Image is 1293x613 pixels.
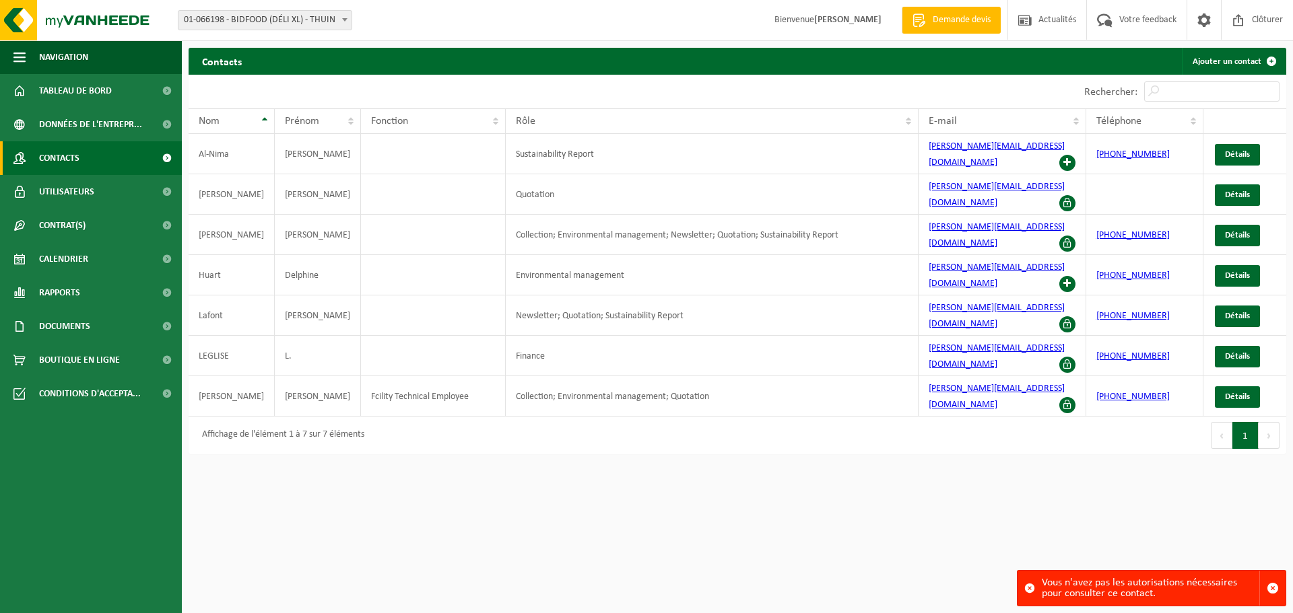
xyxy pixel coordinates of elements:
span: Données de l'entrepr... [39,108,142,141]
span: Contrat(s) [39,209,86,242]
span: Détails [1225,150,1250,159]
a: Détails [1215,386,1260,408]
button: Next [1259,422,1280,449]
td: [PERSON_NAME] [189,215,275,255]
span: Prénom [285,116,319,127]
a: Détails [1215,225,1260,246]
span: Détails [1225,352,1250,361]
a: [PHONE_NUMBER] [1096,149,1170,159]
span: Rôle [516,116,535,127]
div: Vous n'avez pas les autorisations nécessaires pour consulter ce contact. [1042,571,1259,606]
td: Huart [189,255,275,295]
a: Demande devis [902,7,1001,34]
td: Lafont [189,295,275,336]
a: [PERSON_NAME][EMAIL_ADDRESS][DOMAIN_NAME] [929,343,1065,369]
a: [PHONE_NUMBER] [1096,271,1170,281]
span: Détails [1225,231,1250,240]
span: Boutique en ligne [39,343,120,377]
a: Détails [1215,305,1260,327]
button: Previous [1211,422,1232,449]
span: Détails [1225,312,1250,320]
div: Affichage de l'élément 1 à 7 sur 7 éléments [195,423,364,447]
span: Demande devis [929,13,994,27]
td: Newsletter; Quotation; Sustainability Report [506,295,919,336]
strong: [PERSON_NAME] [814,15,882,25]
td: [PERSON_NAME] [189,174,275,215]
a: Détails [1215,184,1260,206]
td: [PERSON_NAME] [275,295,361,336]
label: Rechercher: [1084,87,1137,98]
button: 1 [1232,422,1259,449]
td: Al-Nima [189,134,275,174]
span: Fonction [371,116,408,127]
span: Utilisateurs [39,175,94,209]
a: [PHONE_NUMBER] [1096,392,1170,402]
span: Tableau de bord [39,74,112,108]
td: Collection; Environmental management; Newsletter; Quotation; Sustainability Report [506,215,919,255]
td: [PERSON_NAME] [275,376,361,417]
td: Environmental management [506,255,919,295]
a: Détails [1215,346,1260,367]
a: [PERSON_NAME][EMAIL_ADDRESS][DOMAIN_NAME] [929,384,1065,410]
span: E-mail [929,116,957,127]
a: Détails [1215,144,1260,166]
a: [PHONE_NUMBER] [1096,230,1170,240]
td: Delphine [275,255,361,295]
td: [PERSON_NAME] [275,215,361,255]
td: L. [275,336,361,376]
span: Navigation [39,40,88,74]
td: Collection; Environmental management; Quotation [506,376,919,417]
a: [PERSON_NAME][EMAIL_ADDRESS][DOMAIN_NAME] [929,303,1065,329]
td: [PERSON_NAME] [275,134,361,174]
td: [PERSON_NAME] [275,174,361,215]
td: Finance [506,336,919,376]
span: Rapports [39,276,80,310]
span: Documents [39,310,90,343]
span: Contacts [39,141,79,175]
a: [PHONE_NUMBER] [1096,311,1170,321]
a: [PERSON_NAME][EMAIL_ADDRESS][DOMAIN_NAME] [929,182,1065,208]
span: Nom [199,116,220,127]
a: Détails [1215,265,1260,287]
h2: Contacts [189,48,255,74]
td: Sustainability Report [506,134,919,174]
span: Téléphone [1096,116,1141,127]
a: Ajouter un contact [1182,48,1285,75]
a: [PERSON_NAME][EMAIL_ADDRESS][DOMAIN_NAME] [929,262,1065,289]
a: [PHONE_NUMBER] [1096,351,1170,361]
td: [PERSON_NAME] [189,376,275,417]
td: LEGLISE [189,336,275,376]
span: Calendrier [39,242,88,276]
span: 01-066198 - BIDFOOD (DÉLI XL) - THUIN [178,10,352,30]
span: Détails [1225,392,1250,401]
td: Fcility Technical Employee [361,376,506,417]
a: [PERSON_NAME][EMAIL_ADDRESS][DOMAIN_NAME] [929,141,1065,168]
td: Quotation [506,174,919,215]
span: Conditions d'accepta... [39,377,141,410]
span: Détails [1225,271,1250,280]
span: Détails [1225,190,1250,199]
a: [PERSON_NAME][EMAIL_ADDRESS][DOMAIN_NAME] [929,222,1065,248]
span: 01-066198 - BIDFOOD (DÉLI XL) - THUIN [178,11,352,30]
